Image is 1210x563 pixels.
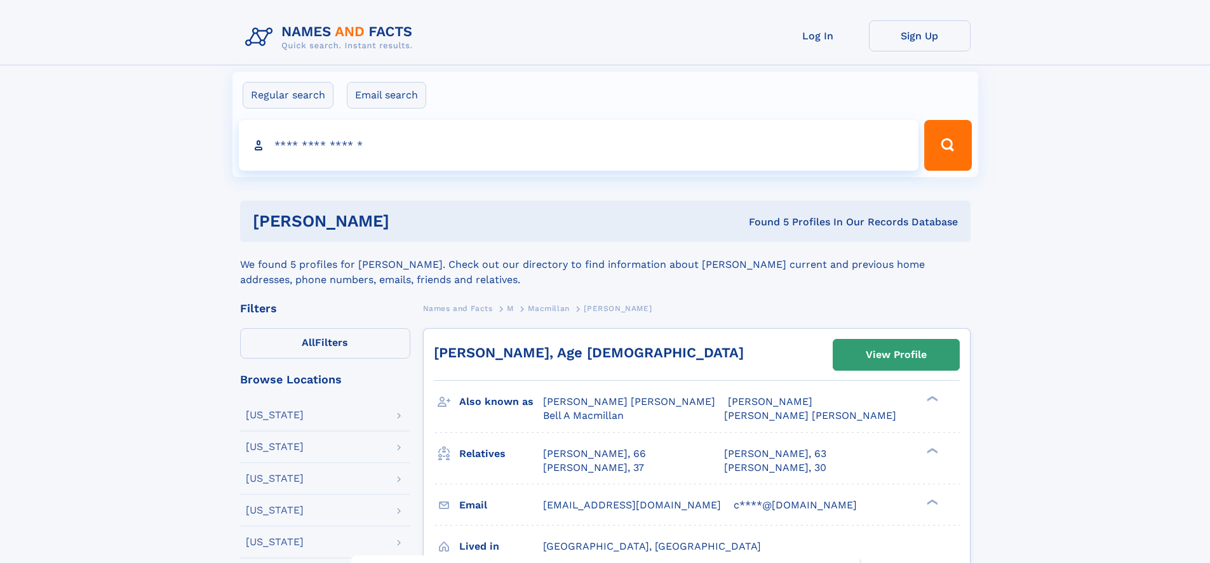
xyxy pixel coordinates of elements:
button: Search Button [924,120,971,171]
div: ❯ [924,446,939,454]
a: [PERSON_NAME], 37 [543,461,644,475]
span: M [507,304,514,313]
span: [PERSON_NAME] [728,395,812,407]
a: [PERSON_NAME], 30 [724,461,826,475]
a: M [507,300,514,316]
h3: Relatives [459,443,543,465]
span: [EMAIL_ADDRESS][DOMAIN_NAME] [543,499,721,511]
span: [GEOGRAPHIC_DATA], [GEOGRAPHIC_DATA] [543,540,761,552]
a: Log In [767,20,869,51]
a: Names and Facts [423,300,493,316]
div: [US_STATE] [246,410,304,420]
div: Filters [240,303,410,314]
div: [US_STATE] [246,442,304,452]
span: Bell A Macmillan [543,409,624,421]
a: Macmillan [528,300,569,316]
div: View Profile [866,340,927,369]
a: [PERSON_NAME], 63 [724,447,826,461]
div: We found 5 profiles for [PERSON_NAME]. Check out our directory to find information about [PERSON_... [240,242,971,288]
span: [PERSON_NAME] [PERSON_NAME] [543,395,715,407]
a: View Profile [833,340,959,370]
span: All [302,336,315,348]
div: ❯ [924,498,939,506]
span: [PERSON_NAME] [584,304,652,313]
label: Email search [347,82,426,109]
div: Browse Locations [240,374,410,385]
a: [PERSON_NAME], Age [DEMOGRAPHIC_DATA] [434,345,744,361]
a: Sign Up [869,20,971,51]
a: [PERSON_NAME], 66 [543,447,646,461]
input: search input [239,120,919,171]
h3: Lived in [459,536,543,557]
label: Regular search [243,82,333,109]
div: [US_STATE] [246,505,304,515]
h3: Email [459,494,543,516]
span: [PERSON_NAME] [PERSON_NAME] [724,409,896,421]
h1: [PERSON_NAME] [253,213,569,229]
img: Logo Names and Facts [240,20,423,55]
label: Filters [240,328,410,359]
h3: Also known as [459,391,543,413]
div: [US_STATE] [246,537,304,547]
div: Found 5 Profiles In Our Records Database [569,215,958,229]
span: Macmillan [528,304,569,313]
div: ❯ [924,395,939,403]
div: [US_STATE] [246,474,304,484]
